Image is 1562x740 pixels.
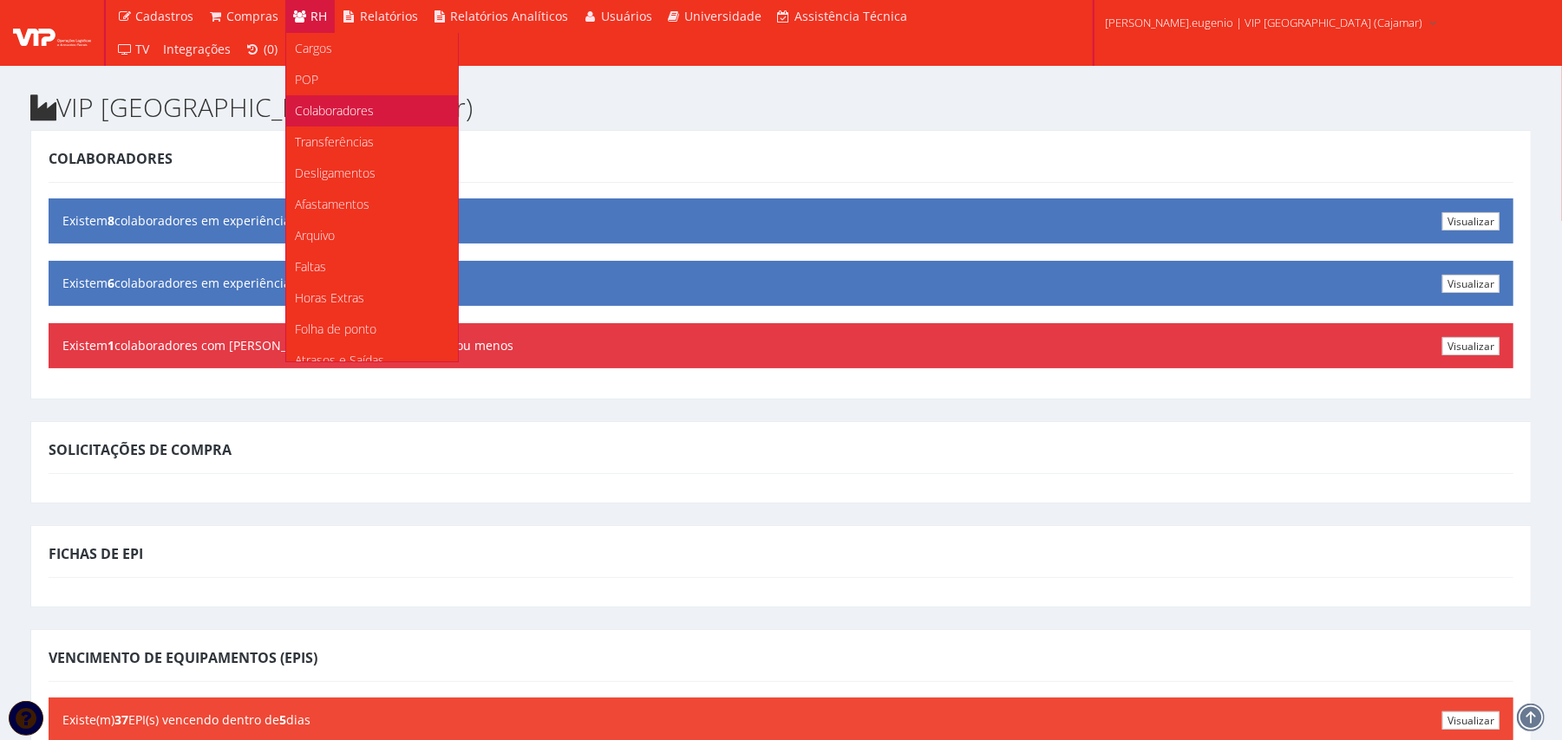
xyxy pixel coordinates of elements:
[295,165,376,181] span: Desligamentos
[295,71,318,88] span: POP
[1442,711,1500,730] a: Visualizar
[226,8,278,24] span: Compras
[13,20,91,46] img: logo
[794,8,907,24] span: Assistência Técnica
[286,189,458,220] a: Afastamentos
[295,352,384,384] span: Atrasos e Saídas Antecipadas
[49,544,143,563] span: Fichas de EPI
[360,8,418,24] span: Relatórios
[157,33,239,66] a: Integrações
[286,314,458,345] a: Folha de ponto
[286,282,458,314] a: Horas Extras
[286,345,458,392] a: Atrasos e Saídas Antecipadas
[295,40,332,56] span: Cargos
[286,251,458,282] a: Faltas
[264,41,278,57] span: (0)
[1442,275,1500,293] a: Visualizar
[286,95,458,127] a: Colaboradores
[108,275,114,291] b: 6
[685,8,762,24] span: Universidade
[295,196,369,212] span: Afastamentos
[164,41,232,57] span: Integrações
[49,648,317,667] span: Vencimento de Equipamentos (EPIs)
[49,261,1513,306] div: Existem colaboradores em experiência entre
[311,8,328,24] span: RH
[295,289,364,306] span: Horas Extras
[49,198,1513,243] div: Existem colaboradores em experiência dentro de
[1105,14,1422,31] span: [PERSON_NAME].eugenio | VIP [GEOGRAPHIC_DATA] (Cajamar)
[136,41,150,57] span: TV
[279,711,286,728] b: 5
[451,8,569,24] span: Relatórios Analíticos
[136,8,194,24] span: Cadastros
[1442,337,1500,355] a: Visualizar
[286,127,458,158] a: Transferências
[49,440,232,459] span: Solicitações de Compra
[295,258,326,275] span: Faltas
[108,337,114,354] b: 1
[239,33,285,66] a: (0)
[1442,212,1500,230] a: Visualizar
[114,711,128,728] b: 37
[295,227,335,243] span: Arquivo
[49,323,1513,368] div: Existem colaboradores com [PERSON_NAME] vencendo em 30 dias ou menos
[108,212,114,229] b: 8
[110,33,157,66] a: TV
[286,64,458,95] a: POP
[30,93,1532,121] h2: VIP [GEOGRAPHIC_DATA] (Cajamar)
[286,33,458,64] a: Cargos
[286,220,458,251] a: Arquivo
[295,102,374,119] span: Colaboradores
[601,8,652,24] span: Usuários
[49,149,173,168] span: Colaboradores
[295,321,376,337] span: Folha de ponto
[286,158,458,189] a: Desligamentos
[295,133,374,150] span: Transferências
